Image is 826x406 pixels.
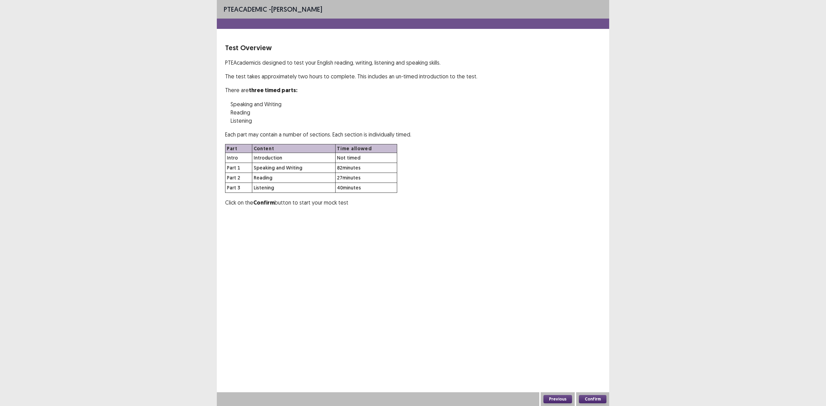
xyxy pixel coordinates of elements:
[224,5,267,13] span: PTE academic
[543,395,572,403] button: Previous
[252,173,336,183] td: Reading
[336,183,397,193] td: 40 minutes
[225,72,601,80] p: The test takes approximately two hours to complete. This includes an un-timed introduction to the...
[231,117,601,125] p: Listening
[252,183,336,193] td: Listening
[579,395,606,403] button: Confirm
[225,43,601,53] p: Test Overview
[231,100,601,108] p: Speaking and Writing
[225,173,252,183] td: Part 2
[225,153,252,163] td: Intro
[336,173,397,183] td: 27 minutes
[336,153,397,163] td: Not timed
[225,58,601,67] p: PTE Academic is designed to test your English reading, writing, listening and speaking skills.
[225,198,601,207] p: Click on the button to start your mock test
[225,183,252,193] td: Part 3
[225,130,601,139] p: Each part may contain a number of sections. Each section is individually timed.
[225,86,601,95] p: There are
[336,144,397,153] th: Time allowed
[253,199,275,206] strong: Confirm
[231,108,601,117] p: Reading
[252,163,336,173] td: Speaking and Writing
[249,87,297,94] strong: three timed parts:
[225,144,252,153] th: Part
[225,163,252,173] td: Part 1
[252,144,336,153] th: Content
[336,163,397,173] td: 82 minutes
[252,153,336,163] td: Introduction
[224,4,322,14] p: - [PERSON_NAME]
